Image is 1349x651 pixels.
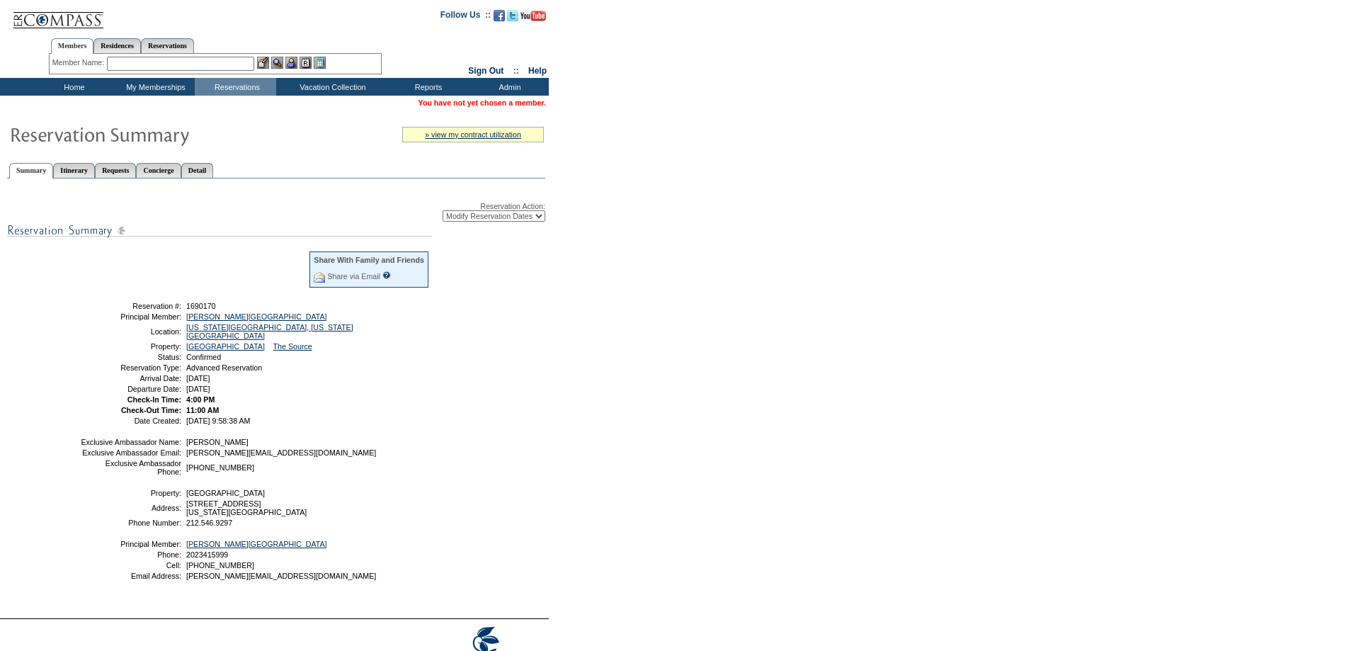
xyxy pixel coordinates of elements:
td: Property: [80,342,181,351]
a: » view my contract utilization [425,130,521,139]
a: Requests [95,163,136,178]
img: Reservations [300,57,312,69]
td: Principal Member: [80,312,181,321]
td: Date Created: [80,417,181,425]
span: 11:00 AM [186,406,219,414]
div: Reservation Action: [7,202,545,222]
span: [PHONE_NUMBER] [186,561,254,570]
td: Follow Us :: [440,9,491,26]
td: Status: [80,353,181,361]
img: Impersonate [285,57,297,69]
a: Reservations [141,38,194,53]
a: The Source [273,342,312,351]
img: Subscribe to our YouTube Channel [520,11,546,21]
a: Concierge [136,163,181,178]
div: Member Name: [52,57,107,69]
td: Phone Number: [80,519,181,527]
span: [GEOGRAPHIC_DATA] [186,489,265,497]
td: Exclusive Ambassador Name: [80,438,181,446]
span: [DATE] 9:58:38 AM [186,417,250,425]
span: [PHONE_NUMBER] [186,463,254,472]
img: Follow us on Twitter [507,10,518,21]
a: Follow us on Twitter [507,14,518,23]
td: Phone: [80,550,181,559]
div: Share With Family and Friends [314,256,424,264]
span: [STREET_ADDRESS] [US_STATE][GEOGRAPHIC_DATA] [186,499,307,516]
td: Reservation Type: [80,363,181,372]
td: Exclusive Ambassador Email: [80,448,181,457]
strong: Check-Out Time: [121,406,181,414]
a: Summary [9,163,53,179]
a: Help [528,66,547,76]
a: [PERSON_NAME][GEOGRAPHIC_DATA] [186,312,327,321]
span: 212.546.9297 [186,519,232,527]
img: b_calculator.gif [314,57,326,69]
td: Email Address: [80,572,181,580]
td: My Memberships [113,78,195,96]
a: [PERSON_NAME][GEOGRAPHIC_DATA] [186,540,327,548]
span: [DATE] [186,385,210,393]
td: Reports [386,78,467,96]
td: Departure Date: [80,385,181,393]
a: Share via Email [327,272,380,281]
img: Reservaton Summary [9,120,292,148]
td: Address: [80,499,181,516]
a: Detail [181,163,214,178]
strong: Check-In Time: [127,395,181,404]
td: Arrival Date: [80,374,181,383]
td: Property: [80,489,181,497]
td: Principal Member: [80,540,181,548]
span: Confirmed [186,353,221,361]
td: Cell: [80,561,181,570]
span: Advanced Reservation [186,363,262,372]
span: 1690170 [186,302,216,310]
span: 4:00 PM [186,395,215,404]
span: You have not yet chosen a member. [419,98,546,107]
span: [PERSON_NAME] [186,438,249,446]
img: subTtlResSummary.gif [7,222,432,239]
img: Become our fan on Facebook [494,10,505,21]
span: [PERSON_NAME][EMAIL_ADDRESS][DOMAIN_NAME] [186,572,376,580]
td: Location: [80,323,181,340]
td: Vacation Collection [276,78,386,96]
img: b_edit.gif [257,57,269,69]
a: [US_STATE][GEOGRAPHIC_DATA], [US_STATE][GEOGRAPHIC_DATA] [186,323,353,340]
a: Subscribe to our YouTube Channel [520,14,546,23]
a: Members [51,38,94,54]
span: 2023415999 [186,550,228,559]
span: [DATE] [186,374,210,383]
td: Home [32,78,113,96]
td: Reservations [195,78,276,96]
a: Itinerary [53,163,95,178]
span: [PERSON_NAME][EMAIL_ADDRESS][DOMAIN_NAME] [186,448,376,457]
span: :: [513,66,519,76]
td: Reservation #: [80,302,181,310]
td: Admin [467,78,549,96]
a: Become our fan on Facebook [494,14,505,23]
a: Residences [93,38,141,53]
input: What is this? [382,271,391,279]
a: [GEOGRAPHIC_DATA] [186,342,265,351]
img: View [271,57,283,69]
td: Exclusive Ambassador Phone: [80,459,181,476]
a: Sign Out [468,66,503,76]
